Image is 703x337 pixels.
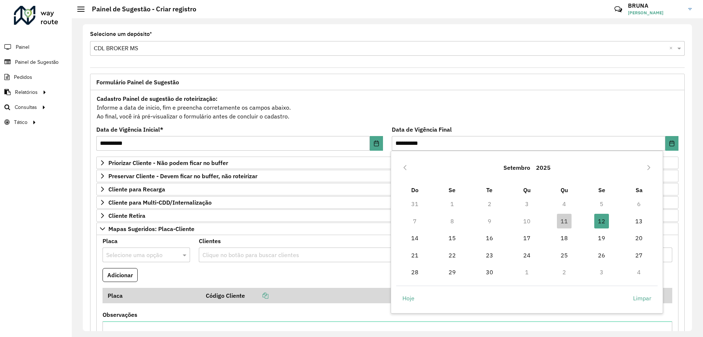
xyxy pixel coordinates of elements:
[96,157,678,169] a: Priorizar Cliente - Não podem ficar no buffer
[108,173,257,179] span: Preservar Cliente - Devem ficar no buffer, não roteirizar
[396,246,434,263] td: 21
[546,213,583,230] td: 11
[669,44,676,53] span: Clear all
[411,186,419,194] span: Do
[508,264,546,281] td: 1
[434,246,471,263] td: 22
[396,213,434,230] td: 7
[632,248,646,263] span: 27
[643,162,655,173] button: Next Month
[533,159,554,176] button: Choose Year
[391,151,663,314] div: Choose Date
[396,195,434,212] td: 31
[620,213,658,230] td: 13
[15,103,37,111] span: Consultas
[520,231,534,245] span: 17
[583,230,620,246] td: 19
[523,186,531,194] span: Qu
[103,288,201,303] th: Placa
[96,196,678,209] a: Cliente para Multi-CDD/Internalização
[508,230,546,246] td: 17
[546,264,583,281] td: 2
[85,5,196,13] h2: Painel de Sugestão - Criar registro
[16,43,29,51] span: Painel
[97,95,217,102] strong: Cadastro Painel de sugestão de roteirização:
[396,230,434,246] td: 14
[434,230,471,246] td: 15
[396,264,434,281] td: 28
[108,226,194,232] span: Mapas Sugeridos: Placa-Cliente
[396,291,421,306] button: Hoje
[620,195,658,212] td: 6
[408,231,422,245] span: 14
[392,125,452,134] label: Data de Vigência Final
[508,195,546,212] td: 3
[557,248,572,263] span: 25
[15,58,59,66] span: Painel de Sugestão
[103,310,137,319] label: Observações
[408,248,422,263] span: 21
[445,248,460,263] span: 22
[445,265,460,279] span: 29
[633,294,651,303] span: Limpar
[561,186,568,194] span: Qu
[103,237,118,245] label: Placa
[636,186,643,194] span: Sa
[583,264,620,281] td: 3
[486,186,492,194] span: Te
[471,195,508,212] td: 2
[546,195,583,212] td: 4
[610,1,626,17] a: Contato Rápido
[96,209,678,222] a: Cliente Retira
[620,230,658,246] td: 20
[557,214,572,228] span: 11
[546,230,583,246] td: 18
[14,73,32,81] span: Pedidos
[96,170,678,182] a: Preservar Cliente - Devem ficar no buffer, não roteirizar
[632,231,646,245] span: 20
[96,79,179,85] span: Formulário Painel de Sugestão
[471,264,508,281] td: 30
[620,246,658,263] td: 27
[627,291,658,306] button: Limpar
[201,288,486,303] th: Código Cliente
[501,159,533,176] button: Choose Month
[96,223,678,235] a: Mapas Sugeridos: Placa-Cliente
[370,136,383,151] button: Choose Date
[482,248,497,263] span: 23
[15,88,38,96] span: Relatórios
[402,294,414,303] span: Hoje
[108,186,165,192] span: Cliente para Recarga
[471,230,508,246] td: 16
[594,248,609,263] span: 26
[598,186,605,194] span: Se
[408,265,422,279] span: 28
[434,264,471,281] td: 29
[108,160,228,166] span: Priorizar Cliente - Não podem ficar no buffer
[399,162,411,173] button: Previous Month
[583,246,620,263] td: 26
[245,292,268,299] a: Copiar
[449,186,455,194] span: Se
[96,125,163,134] label: Data de Vigência Inicial
[434,213,471,230] td: 8
[108,199,212,205] span: Cliente para Multi-CDD/Internalização
[546,246,583,263] td: 25
[482,265,497,279] span: 30
[90,30,152,39] label: Selecione um depósito
[471,246,508,263] td: 23
[108,213,145,219] span: Cliente Retira
[594,231,609,245] span: 19
[96,94,678,121] div: Informe a data de inicio, fim e preencha corretamente os campos abaixo. Ao final, você irá pré-vi...
[620,264,658,281] td: 4
[520,248,534,263] span: 24
[434,195,471,212] td: 1
[103,268,138,282] button: Adicionar
[583,213,620,230] td: 12
[471,213,508,230] td: 9
[557,231,572,245] span: 18
[628,10,683,16] span: [PERSON_NAME]
[14,118,27,126] span: Tático
[583,195,620,212] td: 5
[628,2,683,9] h3: BRUNA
